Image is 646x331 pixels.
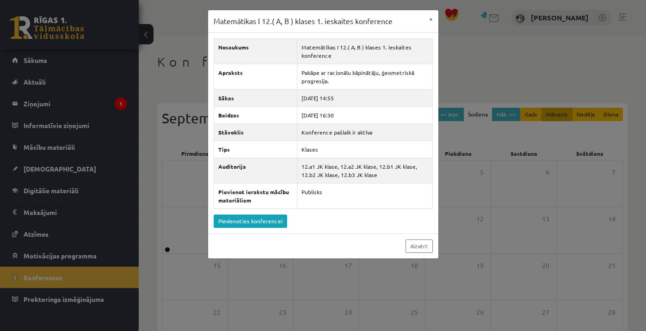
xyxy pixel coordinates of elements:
[214,106,297,123] th: Beidzas
[214,89,297,106] th: Sākas
[214,123,297,141] th: Stāvoklis
[214,141,297,158] th: Tips
[297,183,432,208] td: Publisks
[406,239,433,253] a: Aizvērt
[214,16,393,27] h3: Matemātikas I 12.( A, B ) klases 1. ieskaites konference
[424,10,438,28] button: ×
[297,141,432,158] td: Klases
[214,64,297,89] th: Apraksts
[214,38,297,64] th: Nosaukums
[297,123,432,141] td: Konference pašlaik ir aktīva
[214,183,297,208] th: Pievienot ierakstu mācību materiāliem
[297,38,432,64] td: Matemātikas I 12.( A, B ) klases 1. ieskaites konference
[297,64,432,89] td: Pakāpe ar racionālu kāpinātāju, ģeometriskā progresija.
[297,158,432,183] td: 12.a1 JK klase, 12.a2 JK klase, 12.b1 JK klase, 12.b2 JK klase, 12.b3 JK klase
[214,158,297,183] th: Auditorija
[214,215,287,228] a: Pievienoties konferencei
[297,89,432,106] td: [DATE] 14:55
[297,106,432,123] td: [DATE] 16:30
